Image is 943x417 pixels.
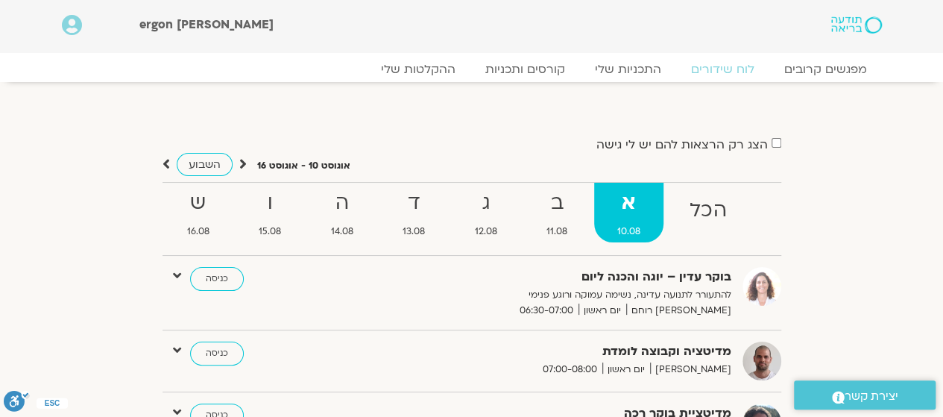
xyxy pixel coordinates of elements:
a: מפגשים קרובים [769,62,882,77]
strong: ו [236,186,305,220]
strong: ש [164,186,233,220]
span: [PERSON_NAME] ergon [139,16,274,33]
strong: הכל [666,194,750,228]
p: להתעורר לתנועה עדינה, נשימה עמוקה ורוגע פנימי [366,287,731,303]
span: יום ראשון [578,303,626,319]
a: ג12.08 [452,183,521,242]
span: 13.08 [379,224,449,239]
a: ההקלטות שלי [366,62,470,77]
span: 10.08 [594,224,664,239]
span: יצירת קשר [845,386,898,407]
a: ב11.08 [523,183,591,242]
a: הכל [666,183,750,242]
strong: ב [523,186,591,220]
nav: Menu [62,62,882,77]
a: השבוע [177,153,233,176]
strong: ה [308,186,377,220]
span: 14.08 [308,224,377,239]
span: 15.08 [236,224,305,239]
a: ו15.08 [236,183,305,242]
span: השבוע [189,157,221,172]
a: ש16.08 [164,183,233,242]
strong: מדיטציה וקבוצה לומדת [366,342,731,362]
span: יום ראשון [602,362,650,377]
a: א10.08 [594,183,664,242]
span: [PERSON_NAME] [650,362,731,377]
span: 11.08 [523,224,591,239]
span: 12.08 [452,224,521,239]
span: [PERSON_NAME] רוחם [626,303,731,319]
strong: א [594,186,664,220]
a: ה14.08 [308,183,377,242]
a: כניסה [190,267,244,291]
a: לוח שידורים [676,62,769,77]
a: יצירת קשר [794,380,936,410]
strong: בוקר עדין – יוגה והכנה ליום [366,267,731,287]
strong: ג [452,186,521,220]
span: 07:00-08:00 [537,362,602,377]
label: הצג רק הרצאות להם יש לי גישה [596,138,768,151]
a: קורסים ותכניות [470,62,580,77]
a: כניסה [190,342,244,366]
a: התכניות שלי [580,62,676,77]
strong: ד [379,186,449,220]
a: ד13.08 [379,183,449,242]
span: 16.08 [164,224,233,239]
p: אוגוסט 10 - אוגוסט 16 [257,158,350,174]
span: 06:30-07:00 [514,303,578,319]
